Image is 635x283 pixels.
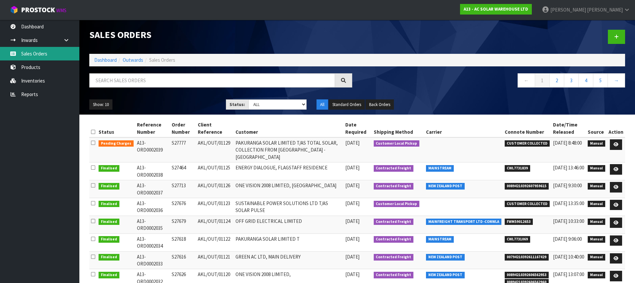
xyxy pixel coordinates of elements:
[588,140,605,147] span: Manual
[578,73,593,88] a: 4
[345,218,360,224] span: [DATE]
[505,183,549,190] span: 00894210392607959615
[374,140,420,147] span: Customer Local Pickup
[170,233,196,251] td: S27618
[149,57,175,63] span: Sales Orders
[345,271,360,277] span: [DATE]
[170,162,196,180] td: S27464
[135,251,170,269] td: A13-ORD0002033
[234,198,344,216] td: SUSTAINABLE POWER SOLUTIONS LTD T/AS SOLAR PULSE
[135,198,170,216] td: A13-ORD0002036
[345,182,360,189] span: [DATE]
[196,120,234,137] th: Client Reference
[196,233,234,251] td: AKL/OUT/01122
[170,137,196,162] td: S27777
[89,30,352,40] h1: Sales Orders
[426,183,465,190] span: NEW ZEALAND POST
[234,137,344,162] td: PAKURANGA SOLAR LIMITED T/AS TOTAL SOLAR, COLLECTION FROM [GEOGRAPHIC_DATA] - [GEOGRAPHIC_DATA]
[607,120,625,137] th: Action
[426,254,465,261] span: NEW ZEALAND POST
[234,180,344,198] td: ONE VISION 2008 LIMITED, [GEOGRAPHIC_DATA]
[170,180,196,198] td: S27713
[518,73,535,88] a: ←
[56,7,66,14] small: WMS
[196,162,234,180] td: AKL/OUT/01125
[135,180,170,198] td: A13-ORD0002037
[553,200,584,206] span: [DATE] 13:35:00
[317,99,328,110] button: All
[135,162,170,180] td: A13-ORD0002038
[374,254,414,261] span: Contracted Freight
[553,236,582,242] span: [DATE] 9:06:00
[588,201,605,207] span: Manual
[10,6,18,14] img: cube-alt.png
[505,165,530,172] span: CWL7731839
[505,219,533,225] span: FWM59012653
[535,73,550,88] a: 1
[588,272,605,278] span: Manual
[593,73,608,88] a: 5
[99,254,119,261] span: Finalised
[196,137,234,162] td: AKL/OUT/01129
[345,200,360,206] span: [DATE]
[588,219,605,225] span: Manual
[196,198,234,216] td: AKL/OUT/01123
[135,137,170,162] td: A13-ORD0002039
[345,236,360,242] span: [DATE]
[170,251,196,269] td: S27616
[424,120,503,137] th: Carrier
[123,57,143,63] a: Outwards
[234,162,344,180] td: ENERGY DIALOGUE, FLAGSTAFF RESIDENCE
[99,236,119,243] span: Finalised
[374,165,414,172] span: Contracted Freight
[345,164,360,171] span: [DATE]
[362,73,625,89] nav: Page navigation
[234,120,344,137] th: Customer
[586,120,607,137] th: Source
[344,120,372,137] th: Date Required
[564,73,579,88] a: 3
[89,99,112,110] button: Show: 10
[550,7,586,13] span: [PERSON_NAME]
[99,219,119,225] span: Finalised
[553,271,584,277] span: [DATE] 13:07:00
[97,120,135,137] th: Status
[374,183,414,190] span: Contracted Freight
[170,216,196,233] td: S27679
[426,165,454,172] span: MAINSTREAM
[21,6,55,14] span: ProStock
[99,165,119,172] span: Finalised
[587,7,623,13] span: [PERSON_NAME]
[230,102,245,107] strong: Status:
[94,57,117,63] a: Dashboard
[553,218,584,224] span: [DATE] 10:33:00
[551,120,586,137] th: Date/Time Released
[588,254,605,261] span: Manual
[505,140,550,147] span: CUSTOMER COLLECTED
[588,183,605,190] span: Manual
[549,73,564,88] a: 2
[553,182,582,189] span: [DATE] 9:30:00
[89,73,335,88] input: Search sales orders
[588,236,605,243] span: Manual
[505,272,549,278] span: 00894210392606562953
[588,165,605,172] span: Manual
[426,219,501,225] span: MAINFREIGHT TRANSPORT LTD -CONWLA
[170,120,196,137] th: Order Number
[234,251,344,269] td: GREEN AC LTD, MAIN DELIVERY
[505,254,549,261] span: 00794210392611167429
[505,201,550,207] span: CUSTOMER COLLECTED
[135,216,170,233] td: A13-ORD0002035
[374,201,420,207] span: Customer Local Pickup
[505,236,530,243] span: CWL7731069
[372,120,425,137] th: Shipping Method
[135,233,170,251] td: A13-ORD0002034
[170,198,196,216] td: S27676
[608,73,625,88] a: →
[503,120,552,137] th: Connote Number
[99,201,119,207] span: Finalised
[374,272,414,278] span: Contracted Freight
[329,99,365,110] button: Standard Orders
[135,120,170,137] th: Reference Number
[426,236,454,243] span: MAINSTREAM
